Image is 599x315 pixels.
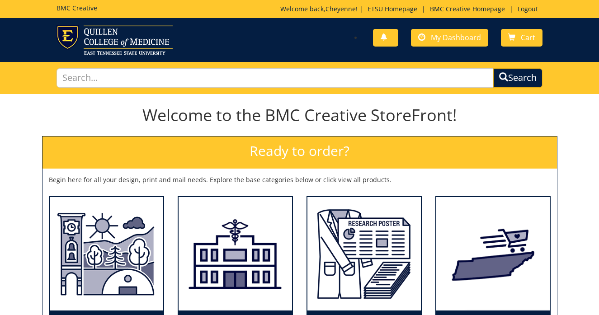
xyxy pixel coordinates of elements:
[57,68,493,88] input: Search...
[307,197,421,311] img: Students (undergraduate and graduate)
[50,197,163,311] img: ETSU Academic Departments (all colleges and departments)
[431,33,481,42] span: My Dashboard
[57,5,97,11] h5: BMC Creative
[436,197,550,311] img: State/Federal (other than ETSU)
[411,29,488,47] a: My Dashboard
[363,5,422,13] a: ETSU Homepage
[325,5,356,13] a: Cheyenne
[425,5,509,13] a: BMC Creative Homepage
[501,29,542,47] a: Cart
[42,106,557,124] h1: Welcome to the BMC Creative StoreFront!
[57,25,173,55] img: ETSU logo
[42,136,557,169] h2: Ready to order?
[513,5,542,13] a: Logout
[49,175,551,184] p: Begin here for all your design, print and mail needs. Explore the base categories below or click ...
[280,5,542,14] p: Welcome back, ! | | |
[521,33,535,42] span: Cart
[493,68,542,88] button: Search
[179,197,292,311] img: ETSU Health (all clinics with ETSU Health branding)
